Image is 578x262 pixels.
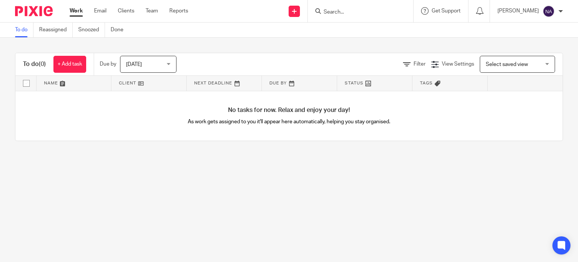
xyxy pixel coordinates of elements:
input: Search [323,9,391,16]
a: Snoozed [78,23,105,37]
a: Team [146,7,158,15]
a: Done [111,23,129,37]
h4: No tasks for now. Relax and enjoy your day! [15,106,563,114]
p: [PERSON_NAME] [497,7,539,15]
span: (0) [39,61,46,67]
a: Clients [118,7,134,15]
p: Due by [100,60,116,68]
span: Get Support [432,8,461,14]
img: svg%3E [543,5,555,17]
a: To do [15,23,33,37]
h1: To do [23,60,46,68]
a: + Add task [53,56,86,73]
span: View Settings [442,61,474,67]
a: Reports [169,7,188,15]
img: Pixie [15,6,53,16]
a: Work [70,7,83,15]
span: Filter [414,61,426,67]
span: Tags [420,81,433,85]
span: Select saved view [486,62,528,67]
span: [DATE] [126,62,142,67]
a: Reassigned [39,23,73,37]
a: Email [94,7,106,15]
p: As work gets assigned to you it'll appear here automatically, helping you stay organised. [152,118,426,126]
